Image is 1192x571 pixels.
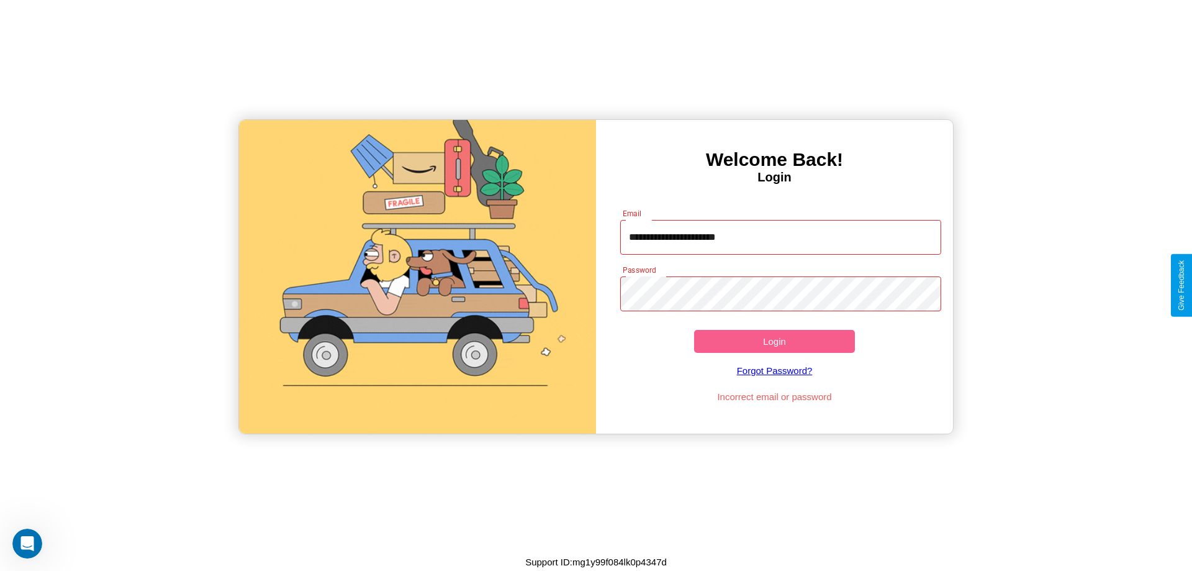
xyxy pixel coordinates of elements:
iframe: Intercom live chat [12,529,42,559]
h3: Welcome Back! [596,149,953,170]
img: gif [239,120,596,434]
p: Incorrect email or password [614,388,936,405]
p: Support ID: mg1y99f084lk0p4347d [525,554,667,570]
button: Login [694,330,855,353]
h4: Login [596,170,953,185]
label: Email [623,208,642,219]
div: Give Feedback [1177,260,1186,311]
label: Password [623,265,656,275]
a: Forgot Password? [614,353,936,388]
